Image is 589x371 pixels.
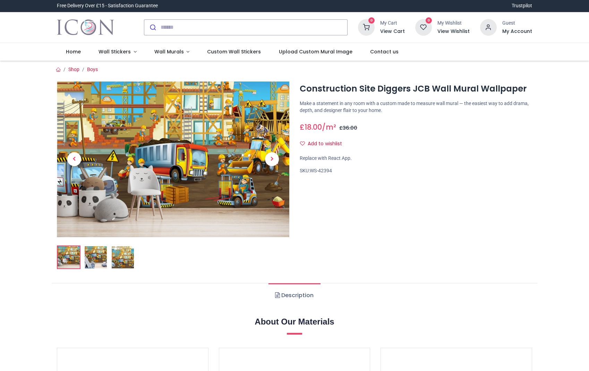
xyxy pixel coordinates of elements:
[144,20,161,35] button: Submit
[512,2,532,9] a: Trustpilot
[87,67,98,72] a: Boys
[57,105,92,214] a: Previous
[145,43,198,61] a: Wall Murals
[368,17,375,24] sup: 0
[502,20,532,27] div: Guest
[154,48,184,55] span: Wall Murals
[89,43,145,61] a: Wall Stickers
[66,48,81,55] span: Home
[437,20,470,27] div: My Wishlist
[300,141,305,146] i: Add to wishlist
[67,152,81,166] span: Previous
[85,246,107,268] img: WS-42394-02
[426,17,432,24] sup: 0
[370,48,399,55] span: Contact us
[57,81,289,237] img: Construction Site Diggers JCB Wall Mural Wallpaper
[343,124,357,131] span: 36.00
[57,2,158,9] div: Free Delivery Over £15 - Satisfaction Guarantee
[358,24,375,29] a: 0
[207,48,261,55] span: Custom Wall Stickers
[310,168,332,173] span: WS-42394
[380,20,405,27] div: My Cart
[322,122,336,132] span: /m²
[300,122,322,132] span: £
[415,24,432,29] a: 0
[268,283,320,308] a: Description
[300,138,348,150] button: Add to wishlistAdd to wishlist
[57,18,114,37] a: Logo of Icon Wall Stickers
[265,152,279,166] span: Next
[300,167,532,174] div: SKU:
[279,48,352,55] span: Upload Custom Mural Image
[255,105,289,214] a: Next
[300,155,532,162] div: Replace with React App.
[339,124,357,131] span: £
[305,122,322,132] span: 18.00
[437,28,470,35] a: View Wishlist
[502,28,532,35] a: My Account
[380,28,405,35] a: View Cart
[99,48,131,55] span: Wall Stickers
[68,67,79,72] a: Shop
[57,316,532,328] h2: About Our Materials
[57,18,114,37] img: Icon Wall Stickers
[300,100,532,114] p: Make a statement in any room with a custom made to measure wall mural — the easiest way to add dr...
[300,83,532,95] h1: Construction Site Diggers JCB Wall Mural Wallpaper
[112,246,134,268] img: WS-42394-03
[58,246,80,268] img: Construction Site Diggers JCB Wall Mural Wallpaper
